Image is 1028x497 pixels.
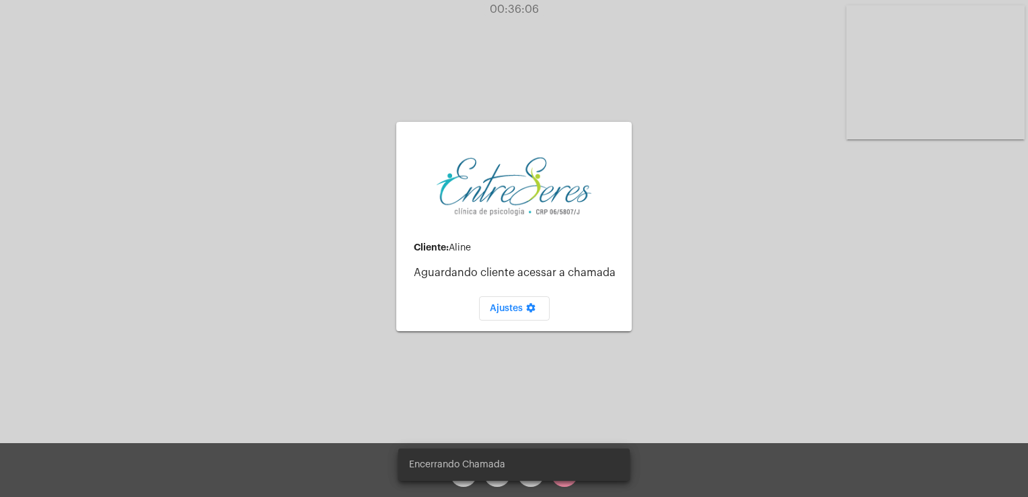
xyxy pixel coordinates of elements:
[490,304,539,313] span: Ajustes
[490,4,539,15] span: 00:36:06
[414,242,449,252] strong: Cliente:
[479,296,550,321] button: Ajustes
[414,267,621,279] p: Aguardando cliente acessar a chamada
[523,302,539,319] mat-icon: settings
[437,156,591,217] img: aa27006a-a7e4-c883-abf8-315c10fe6841.png
[409,458,505,471] span: Encerrando Chamada
[414,242,621,253] div: Aline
